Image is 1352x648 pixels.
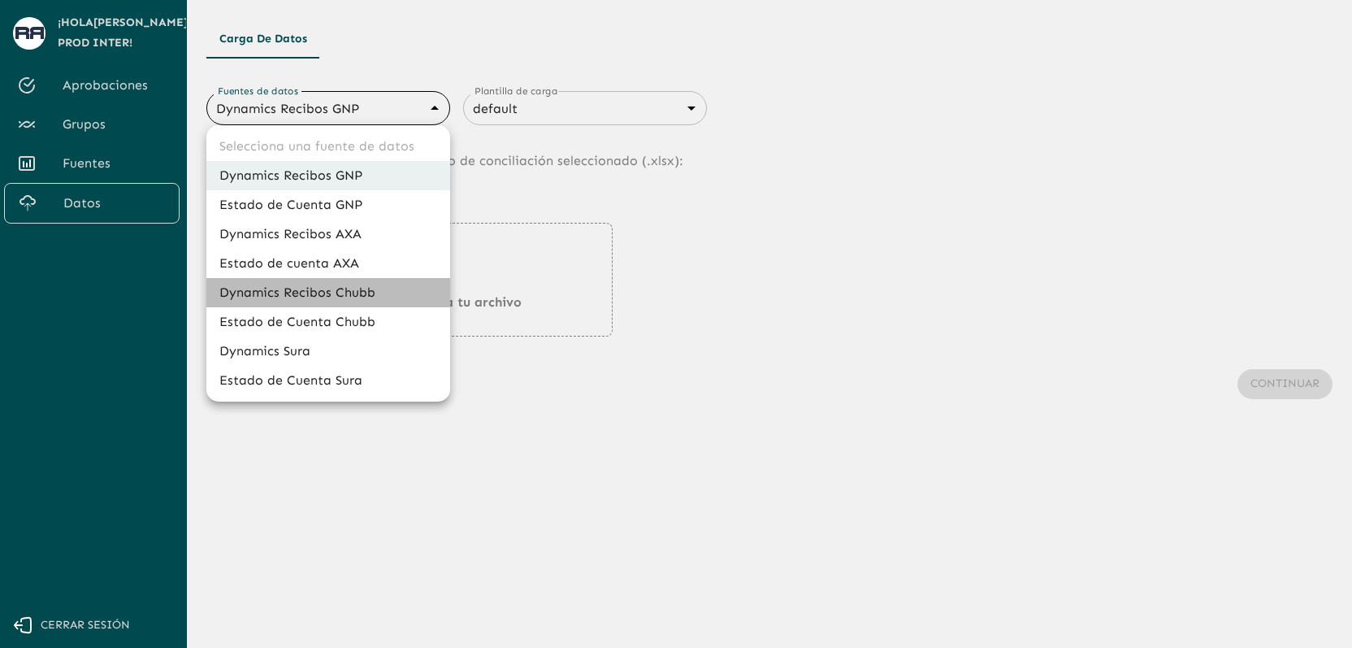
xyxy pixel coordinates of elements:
[206,337,450,366] li: Dynamics Sura
[206,220,450,249] li: Dynamics Recibos AXA
[206,278,450,307] li: Dynamics Recibos Chubb
[206,249,450,278] li: Estado de cuenta AXA
[206,307,450,337] li: Estado de Cuenta Chubb
[206,161,450,190] li: Dynamics Recibos GNP
[206,190,450,220] li: Estado de Cuenta GNP
[206,366,450,395] li: Estado de Cuenta Sura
